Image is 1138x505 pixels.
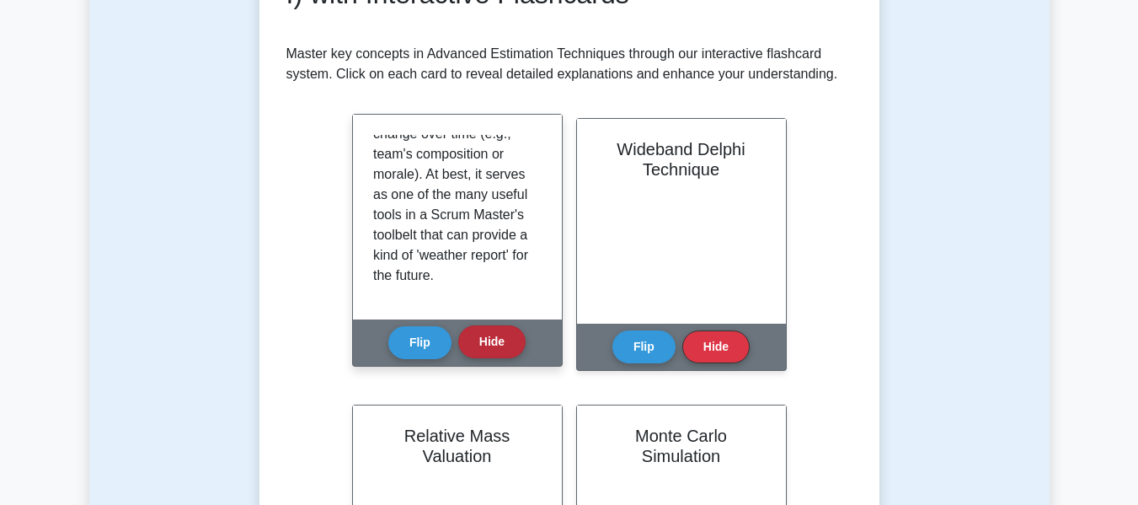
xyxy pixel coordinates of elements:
[286,44,852,84] p: Master key concepts in Advanced Estimation Techniques through our interactive flashcard system. C...
[682,330,750,363] button: Hide
[458,325,526,358] button: Hide
[373,426,542,466] h2: Relative Mass Valuation
[612,330,676,363] button: Flip
[388,326,451,359] button: Flip
[597,139,766,180] h2: Wideband Delphi Technique
[597,426,766,466] h2: Monte Carlo Simulation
